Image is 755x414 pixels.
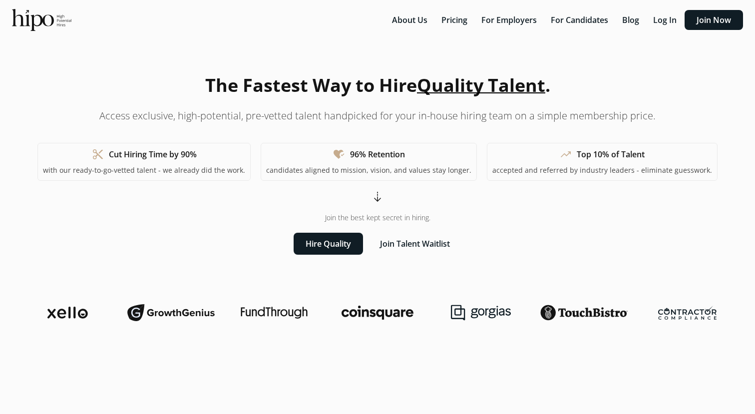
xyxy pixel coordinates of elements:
h1: 96% Retention [350,148,405,160]
button: Hire Quality [294,233,363,255]
span: heart_check [333,148,345,160]
button: Join Now [685,10,743,30]
button: Join Talent Waitlist [368,233,462,255]
img: official-logo [12,9,71,31]
span: arrow_cool_down [372,191,383,203]
img: touchbistro-logo [540,305,628,321]
button: Blog [616,10,645,30]
span: content_cut [92,148,104,160]
a: Log In [647,14,685,25]
h1: The Fastest Way to Hire . [205,72,550,99]
a: Pricing [435,14,475,25]
a: For Candidates [545,14,616,25]
img: fundthrough-logo [241,307,308,319]
button: Log In [647,10,683,30]
button: For Candidates [545,10,614,30]
img: gorgias-logo [451,305,511,321]
span: Quality Talent [417,73,545,97]
a: About Us [386,14,435,25]
img: contractor-compliance-logo [658,306,717,320]
a: For Employers [475,14,545,25]
button: Pricing [435,10,473,30]
button: For Employers [475,10,543,30]
a: Join Now [685,14,743,25]
img: xello-logo [47,307,88,319]
h1: Top 10% of Talent [577,148,645,160]
img: growthgenius-logo [127,303,215,323]
a: Blog [616,14,647,25]
span: trending_up [560,148,572,160]
button: About Us [386,10,433,30]
p: with our ready-to-go-vetted talent - we already did the work. [43,165,245,175]
img: coinsquare-logo [342,306,413,320]
p: candidates aligned to mission, vision, and values stay longer. [266,165,471,175]
span: Join the best kept secret in hiring. [325,213,430,223]
p: accepted and referred by industry leaders - eliminate guesswork. [492,165,712,175]
h1: Cut Hiring Time by 90% [109,148,197,160]
p: Access exclusive, high-potential, pre-vetted talent handpicked for your in-house hiring team on a... [99,109,656,123]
